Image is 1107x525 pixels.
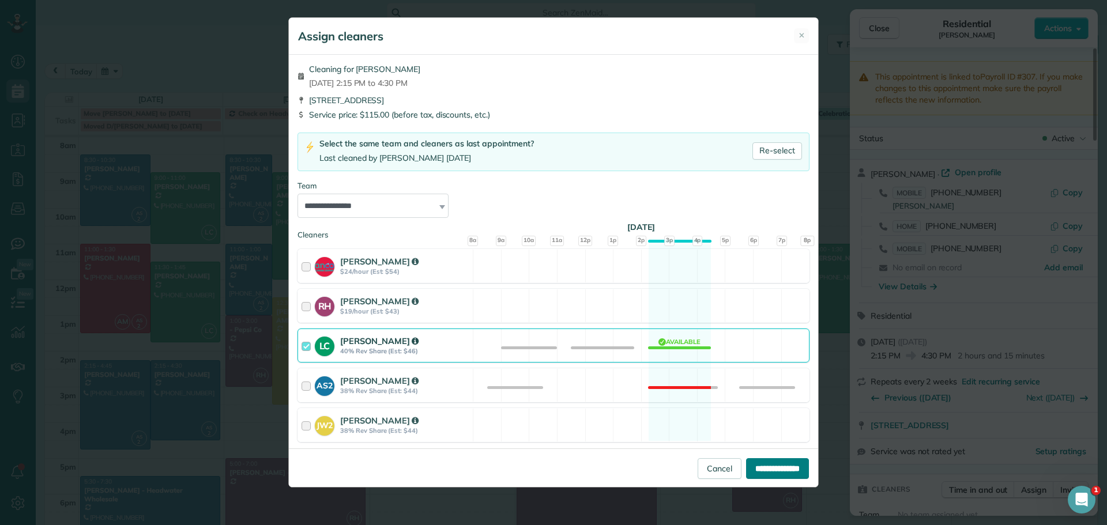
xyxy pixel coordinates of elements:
strong: $19/hour (Est: $43) [340,307,469,315]
a: Re-select [752,142,802,160]
strong: [PERSON_NAME] [340,256,419,267]
span: 1 [1091,486,1101,495]
div: Service price: $115.00 (before tax, discounts, etc.) [298,109,809,120]
strong: [PERSON_NAME] [340,296,419,307]
strong: JW2 [315,416,334,432]
h5: Assign cleaners [298,28,383,44]
div: Team [298,180,809,191]
strong: [PERSON_NAME] [340,375,419,386]
strong: RH [315,297,334,313]
div: Select the same team and cleaners as last appointment? [319,138,534,150]
strong: $24/hour (Est: $54) [340,267,469,275]
strong: AS2 [315,376,334,392]
div: Cleaners [298,229,809,233]
strong: 38% Rev Share (Est: $44) [340,387,469,395]
strong: [PERSON_NAME] [340,415,419,426]
span: Cleaning for [PERSON_NAME] [309,63,420,75]
span: [DATE] 2:15 PM to 4:30 PM [309,77,420,89]
img: lightning-bolt-icon-94e5364df696ac2de96d3a42b8a9ff6ba979493684c50e6bbbcda72601fa0d29.png [305,141,315,153]
a: Cancel [698,458,741,479]
div: Last cleaned by [PERSON_NAME] [DATE] [319,152,534,164]
div: [STREET_ADDRESS] [298,95,809,106]
iframe: Intercom live chat [1068,486,1095,513]
strong: 38% Rev Share (Est: $44) [340,426,469,435]
strong: LC [315,337,334,353]
strong: [PERSON_NAME] [340,335,419,346]
span: ✕ [799,30,805,41]
strong: 40% Rev Share (Est: $46) [340,347,469,355]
